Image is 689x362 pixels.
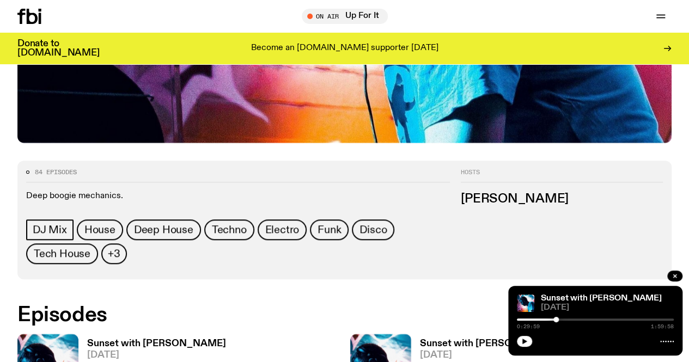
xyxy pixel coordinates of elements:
a: Disco [352,219,394,240]
h3: Sunset with [PERSON_NAME] [87,339,226,348]
span: 0:29:59 [517,324,540,329]
span: Funk [318,224,341,236]
span: Disco [359,224,387,236]
h2: Hosts [461,169,663,182]
a: Deep House [126,219,201,240]
p: Become an [DOMAIN_NAME] supporter [DATE] [251,44,438,53]
span: Tune in live [314,12,382,20]
span: Techno [212,224,247,236]
button: +3 [101,243,127,264]
span: House [84,224,115,236]
a: Sunset with [PERSON_NAME] [541,294,662,303]
span: 84 episodes [35,169,77,175]
h2: Episodes [17,305,450,325]
span: [DATE] [87,351,226,360]
h3: [PERSON_NAME] [461,193,663,205]
span: [DATE] [541,304,674,312]
a: Funk [310,219,349,240]
span: 1:59:58 [651,324,674,329]
span: [DATE] [420,351,559,360]
a: Electro [258,219,307,240]
img: Simon Caldwell stands side on, looking downwards. He has headphones on. Behind him is a brightly ... [517,294,534,312]
span: Tech House [34,248,90,260]
span: DJ Mix [33,224,67,236]
a: Techno [204,219,254,240]
a: DJ Mix [26,219,74,240]
h3: Sunset with [PERSON_NAME] [420,339,559,348]
button: On AirUp For It [302,9,388,24]
span: +3 [108,248,120,260]
a: Tech House [26,243,98,264]
span: Electro [265,224,300,236]
span: Deep House [134,224,193,236]
a: House [77,219,123,240]
h3: Donate to [DOMAIN_NAME] [17,39,100,58]
p: Deep boogie mechanics. [26,191,450,201]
